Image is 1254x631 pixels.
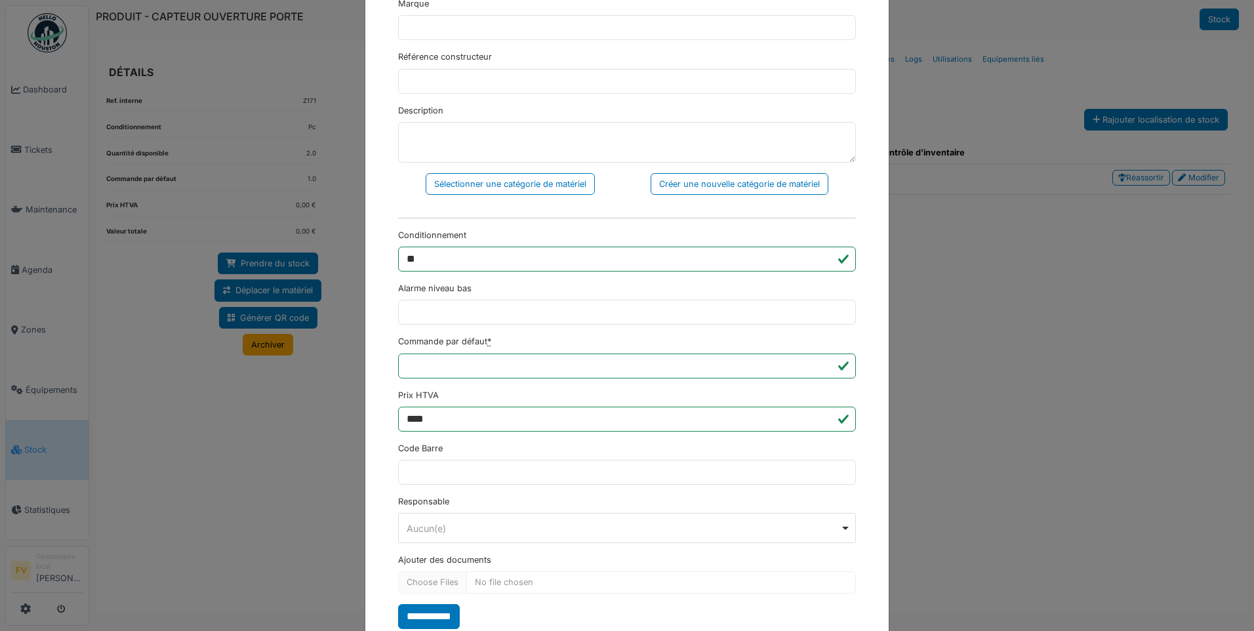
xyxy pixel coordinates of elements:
div: Créer une nouvelle catégorie de matériel [651,173,828,195]
label: Référence constructeur [398,51,492,63]
label: Responsable [398,495,449,508]
label: Commande par défaut [398,335,491,348]
label: Prix HTVA [398,389,439,401]
abbr: Requis [487,336,491,346]
label: Alarme niveau bas [398,282,472,295]
label: Conditionnement [398,229,466,241]
div: Aucun(e) [407,521,840,535]
label: Description [398,104,443,117]
label: Code Barre [398,442,443,455]
div: Sélectionner une catégorie de matériel [426,173,595,195]
label: Ajouter des documents [398,554,491,566]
